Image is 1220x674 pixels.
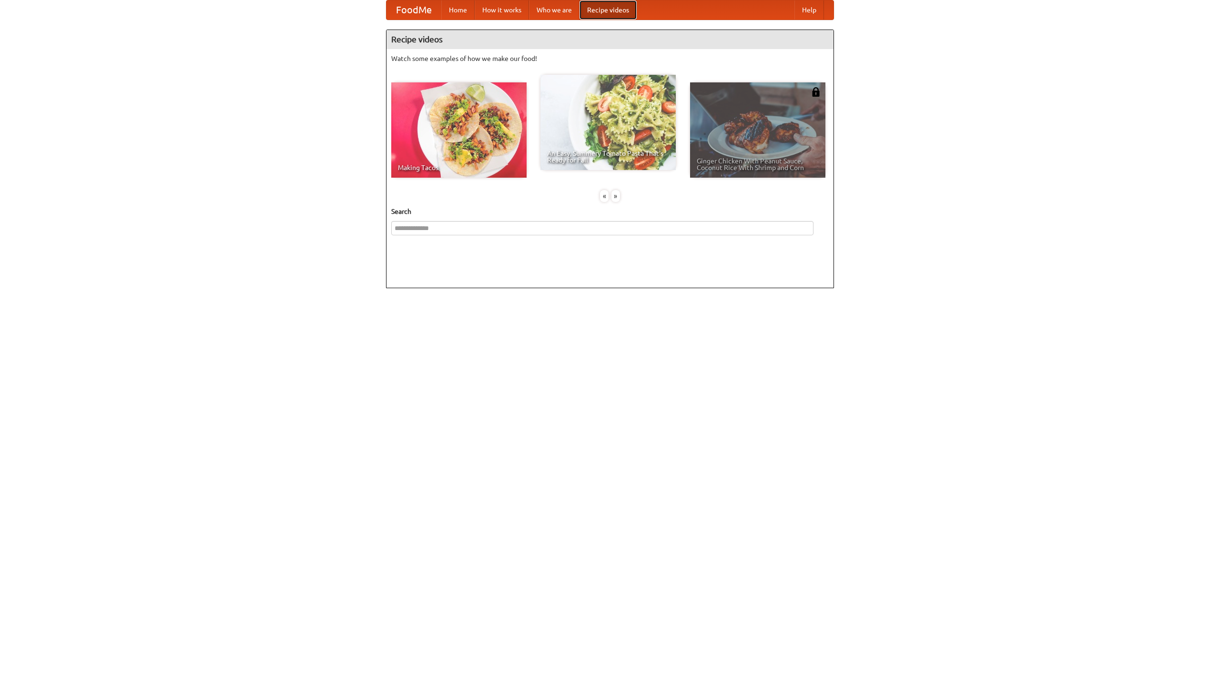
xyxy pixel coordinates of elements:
img: 483408.png [811,87,821,97]
span: An Easy, Summery Tomato Pasta That's Ready for Fall [547,150,669,163]
div: » [611,190,620,202]
a: Making Tacos [391,82,527,178]
a: Help [794,0,824,20]
p: Watch some examples of how we make our food! [391,54,829,63]
a: Home [441,0,475,20]
a: Who we are [529,0,579,20]
a: Recipe videos [579,0,637,20]
h4: Recipe videos [386,30,834,49]
a: FoodMe [386,0,441,20]
a: How it works [475,0,529,20]
div: « [600,190,609,202]
a: An Easy, Summery Tomato Pasta That's Ready for Fall [540,75,676,170]
span: Making Tacos [398,164,520,171]
h5: Search [391,207,829,216]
